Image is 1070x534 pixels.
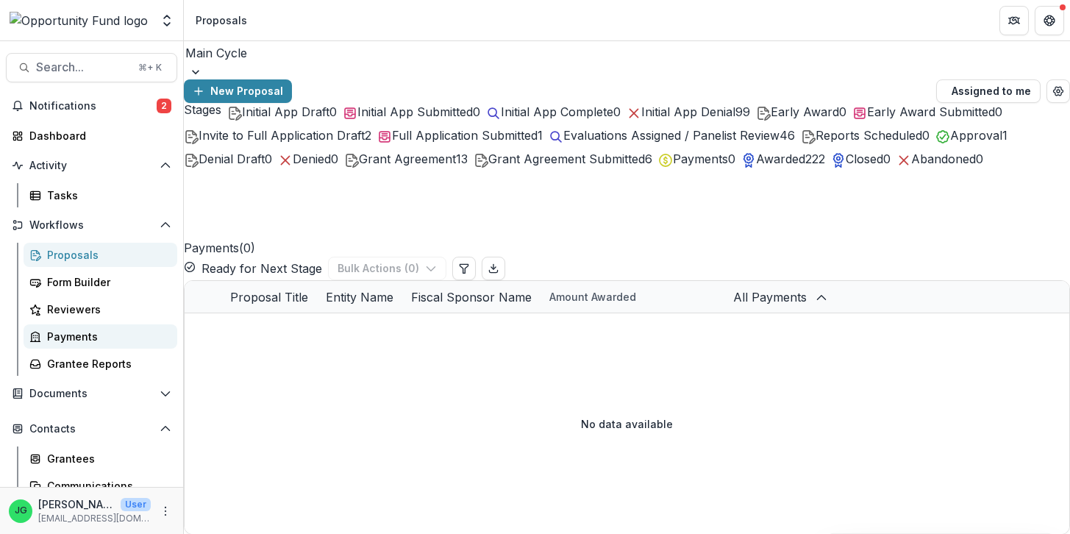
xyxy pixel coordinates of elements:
button: Invite to Full Application Draft2 [184,127,371,144]
button: Assigned to me [936,79,1041,103]
span: Grant Agreement Submitted [488,152,645,166]
div: Entity Name [317,281,402,313]
span: Denial Draft [199,152,265,166]
span: 0 [473,104,480,119]
span: 99 [735,104,750,119]
div: Dashboard [29,128,165,143]
span: 13 [456,152,468,166]
span: Activity [29,160,154,172]
span: Initial App Denial [641,104,735,119]
button: Reports Scheduled0 [801,127,930,144]
span: Documents [29,388,154,400]
button: Early Award0 [756,103,846,121]
span: Payments [673,152,728,166]
a: Communications [24,474,177,498]
button: Awarded222 [741,150,825,168]
span: 0 [329,104,337,119]
div: Jake Goodman [15,506,27,516]
a: Dashboard [6,124,177,148]
span: 0 [331,152,338,166]
div: Grantee Reports [47,356,165,371]
span: Denied [293,152,331,166]
span: 222 [805,152,825,166]
img: Opportunity Fund logo [10,12,148,29]
button: Early Award Submitted0 [852,103,1002,121]
span: 2 [157,99,171,113]
span: Search... [36,60,129,74]
a: Tasks [24,183,177,207]
span: 1 [1002,128,1007,143]
span: Early Award [771,104,839,119]
span: Reports Scheduled [816,128,922,143]
span: Workflows [29,219,154,232]
span: Closed [846,152,883,166]
div: Fiscal Sponsor Name [402,281,541,313]
button: Notifications2 [6,94,177,118]
span: 0 [613,104,621,119]
span: 0 [883,152,891,166]
div: Grantees [47,451,165,466]
p: [PERSON_NAME] [38,496,115,512]
div: Fiscal Sponsor Name [402,288,541,306]
span: Initial App Draft [242,104,329,119]
div: All Payments [724,288,816,306]
span: Grant Agreement [359,152,456,166]
h2: Payments ( 0 ) [184,168,255,257]
button: Ready for Next Stage [184,260,322,277]
div: Tasks [47,188,165,203]
button: Search... [6,53,177,82]
span: Stages [184,103,221,117]
span: 0 [728,152,735,166]
p: [EMAIL_ADDRESS][DOMAIN_NAME] [38,512,151,525]
span: Abandoned [911,152,976,166]
span: Contacts [29,423,154,435]
p: No data available [581,416,673,432]
span: 0 [922,128,930,143]
div: Proposals [47,247,165,263]
button: Open Documents [6,382,177,405]
span: Invite to Full Application Draft [199,128,365,143]
a: Form Builder [24,270,177,294]
a: Proposals [24,243,177,267]
button: Approval1 [935,127,1007,144]
div: ⌘ + K [135,60,165,76]
span: Notifications [29,100,157,113]
p: User [121,498,151,511]
span: Initial App Complete [501,104,613,119]
button: Get Help [1035,6,1064,35]
button: Open Workflows [6,213,177,237]
span: 0 [265,152,272,166]
button: Denial Draft0 [184,150,272,168]
button: Initial App Complete0 [486,103,621,121]
span: Initial App Submitted [357,104,473,119]
button: Initial App Draft0 [227,103,337,121]
div: Form Builder [47,274,165,290]
div: Reviewers [47,302,165,317]
button: Closed0 [831,150,891,168]
button: Open entity switcher [157,6,177,35]
span: Early Award Submitted [867,104,995,119]
button: Open Activity [6,154,177,177]
span: 1 [538,128,543,143]
span: 0 [976,152,983,166]
nav: breadcrumb [190,10,253,31]
div: Proposals [196,13,247,28]
a: Grantees [24,446,177,471]
button: Open table manager [1046,79,1070,103]
button: Full Application Submitted1 [377,127,543,144]
div: Proposal Title [221,288,317,306]
a: Reviewers [24,297,177,321]
span: 0 [839,104,846,119]
div: Amount Awarded [541,289,645,305]
div: All Payments [724,281,827,313]
button: Evaluations Assigned / Panelist Review46 [549,127,795,144]
span: 46 [780,128,795,143]
button: Export table data [482,257,505,280]
button: Edit table settings [452,257,476,280]
button: Abandoned0 [896,150,983,168]
span: Approval [950,128,1002,143]
div: Proposal Title [221,281,317,313]
span: Evaluations Assigned / Panelist Review [563,128,780,143]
